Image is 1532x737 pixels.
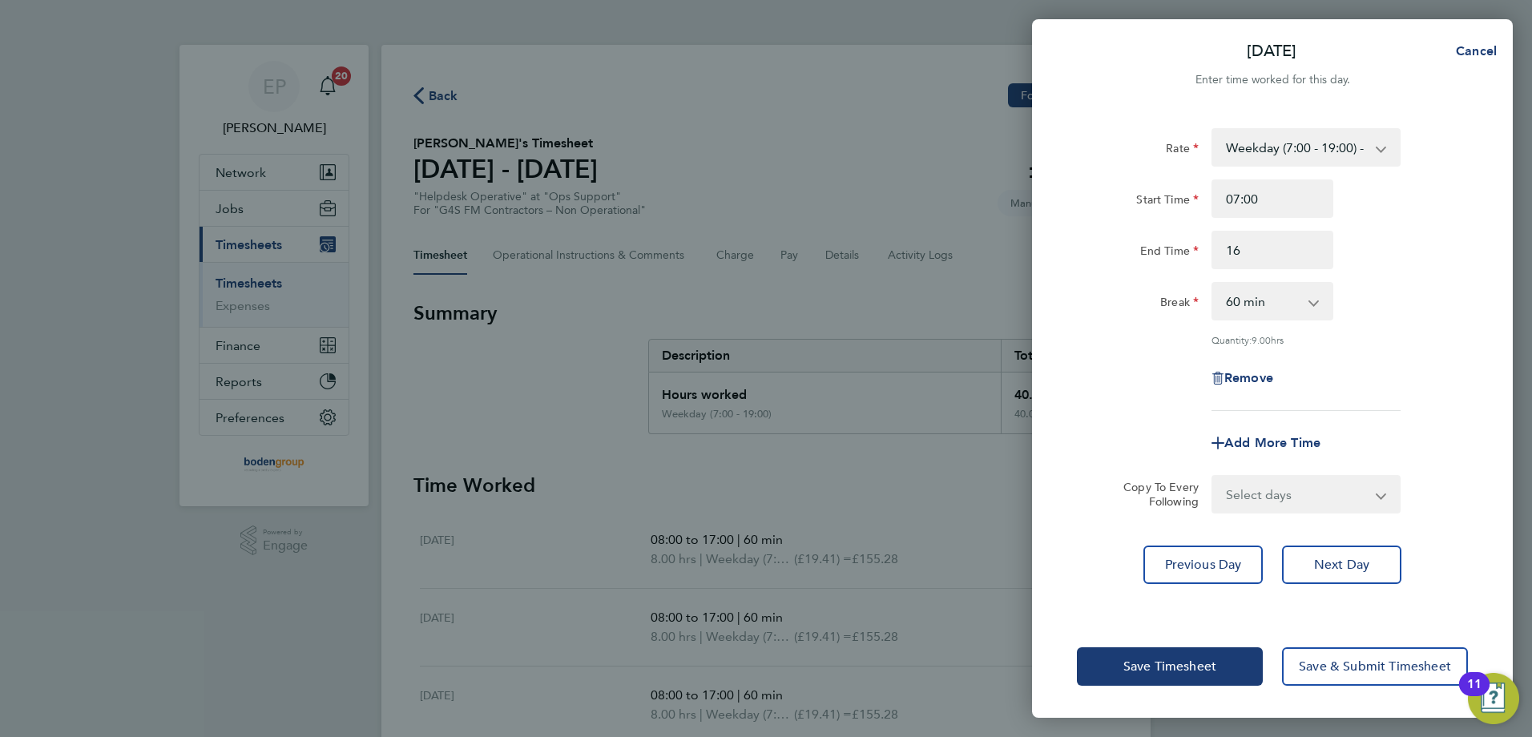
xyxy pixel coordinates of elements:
span: Cancel [1451,43,1497,58]
span: 9.00 [1252,333,1271,346]
button: Remove [1211,372,1273,385]
span: Remove [1224,370,1273,385]
div: Enter time worked for this day. [1032,70,1513,90]
button: Next Day [1282,546,1401,584]
button: Open Resource Center, 11 new notifications [1468,673,1519,724]
span: Save Timesheet [1123,658,1216,675]
label: Copy To Every Following [1111,480,1199,509]
label: Rate [1166,141,1199,160]
button: Save & Submit Timesheet [1282,647,1468,686]
input: E.g. 08:00 [1211,179,1333,218]
span: Previous Day [1165,557,1242,573]
button: Cancel [1430,35,1513,67]
label: Start Time [1136,192,1199,211]
button: Save Timesheet [1077,647,1263,686]
p: [DATE] [1247,40,1296,62]
div: Quantity: hrs [1211,333,1401,346]
input: E.g. 18:00 [1211,231,1333,269]
button: Add More Time [1211,437,1320,449]
span: Add More Time [1224,435,1320,450]
span: Save & Submit Timesheet [1299,658,1451,675]
button: Previous Day [1143,546,1263,584]
div: 11 [1467,684,1482,705]
label: End Time [1140,244,1199,263]
span: Next Day [1314,557,1369,573]
label: Break [1160,295,1199,314]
